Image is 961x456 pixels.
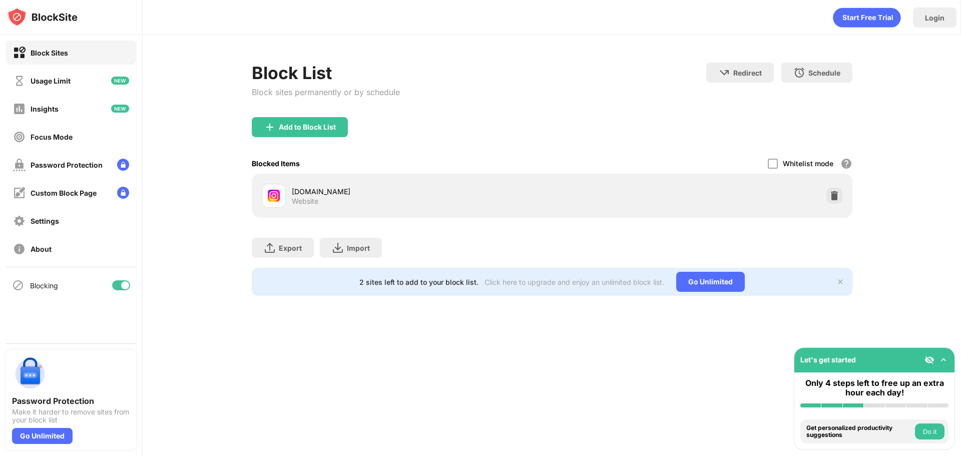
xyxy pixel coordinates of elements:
[13,47,26,59] img: block-on.svg
[12,428,73,444] div: Go Unlimited
[31,77,71,85] div: Usage Limit
[800,378,948,397] div: Only 4 steps left to free up an extra hour each day!
[13,215,26,227] img: settings-off.svg
[117,159,129,171] img: lock-menu.svg
[925,14,944,22] div: Login
[12,356,48,392] img: push-password-protection.svg
[808,69,840,77] div: Schedule
[252,159,300,168] div: Blocked Items
[13,159,26,171] img: password-protection-off.svg
[347,244,370,252] div: Import
[111,105,129,113] img: new-icon.svg
[13,243,26,255] img: about-off.svg
[13,187,26,199] img: customize-block-page-off.svg
[359,278,478,286] div: 2 sites left to add to your block list.
[292,197,318,206] div: Website
[252,63,400,83] div: Block List
[31,245,52,253] div: About
[31,189,97,197] div: Custom Block Page
[31,105,59,113] div: Insights
[31,161,103,169] div: Password Protection
[7,7,78,27] img: logo-blocksite.svg
[12,396,130,406] div: Password Protection
[31,217,59,225] div: Settings
[31,49,68,57] div: Block Sites
[783,159,833,168] div: Whitelist mode
[938,355,948,365] img: omni-setup-toggle.svg
[915,423,944,439] button: Do it
[13,103,26,115] img: insights-off.svg
[836,278,844,286] img: x-button.svg
[485,278,664,286] div: Click here to upgrade and enjoy an unlimited block list.
[806,424,912,439] div: Get personalized productivity suggestions
[117,187,129,199] img: lock-menu.svg
[733,69,762,77] div: Redirect
[279,244,302,252] div: Export
[13,75,26,87] img: time-usage-off.svg
[279,123,336,131] div: Add to Block List
[111,77,129,85] img: new-icon.svg
[31,133,73,141] div: Focus Mode
[268,190,280,202] img: favicons
[12,279,24,291] img: blocking-icon.svg
[30,281,58,290] div: Blocking
[13,131,26,143] img: focus-off.svg
[800,355,856,364] div: Let's get started
[12,408,130,424] div: Make it harder to remove sites from your block list
[252,87,400,97] div: Block sites permanently or by schedule
[676,272,745,292] div: Go Unlimited
[292,186,552,197] div: [DOMAIN_NAME]
[924,355,934,365] img: eye-not-visible.svg
[833,8,901,28] div: animation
